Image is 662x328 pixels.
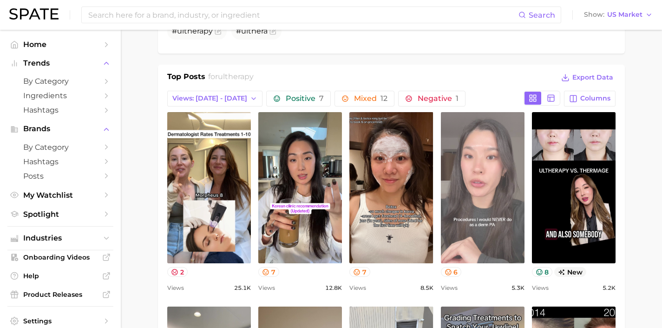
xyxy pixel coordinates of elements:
[319,94,324,103] span: 7
[529,11,555,20] span: Search
[23,191,98,200] span: My Watchlist
[23,317,98,325] span: Settings
[234,282,251,294] span: 25.1k
[580,94,610,102] span: Columns
[572,74,613,81] span: Export Data
[23,272,98,280] span: Help
[23,40,98,49] span: Home
[7,269,113,283] a: Help
[441,267,462,277] button: 6
[87,7,518,23] input: Search here for a brand, industry, or ingredient
[258,267,279,277] button: 7
[236,27,268,35] span: #ulthera
[532,282,549,294] span: Views
[441,282,458,294] span: Views
[511,282,524,294] span: 5.3k
[7,314,113,328] a: Settings
[349,282,366,294] span: Views
[23,234,98,242] span: Industries
[23,210,98,219] span: Spotlight
[7,74,113,88] a: by Category
[603,282,616,294] span: 5.2k
[9,8,59,20] img: SPATE
[7,122,113,136] button: Brands
[559,71,616,84] button: Export Data
[172,94,247,102] span: Views: [DATE] - [DATE]
[23,172,98,181] span: Posts
[23,91,98,100] span: Ingredients
[208,71,254,85] h2: for
[23,106,98,114] span: Hashtags
[172,27,213,35] span: #
[7,207,113,221] a: Spotlight
[23,253,98,261] span: Onboarding Videos
[582,9,655,21] button: ShowUS Market
[23,157,98,166] span: Hashtags
[218,72,254,81] span: ultherapy
[554,267,586,277] span: new
[380,94,387,103] span: 12
[7,140,113,154] a: by Category
[7,288,113,301] a: Product Releases
[7,188,113,202] a: My Watchlist
[420,282,433,294] span: 8.5k
[167,91,262,107] button: Views: [DATE] - [DATE]
[167,267,188,277] button: 2
[564,91,616,107] button: Columns
[269,27,277,35] button: Flag as miscategorized or irrelevant
[418,95,459,102] span: Negative
[167,71,205,85] h1: Top Posts
[7,169,113,183] a: Posts
[215,27,222,35] button: Flag as miscategorized or irrelevant
[7,154,113,169] a: Hashtags
[7,250,113,264] a: Onboarding Videos
[7,103,113,117] a: Hashtags
[532,267,553,277] button: 8
[349,267,370,277] button: 7
[354,95,387,102] span: Mixed
[607,12,642,17] span: US Market
[177,27,213,35] span: ultherapy
[456,94,459,103] span: 1
[23,290,98,299] span: Product Releases
[23,143,98,152] span: by Category
[7,56,113,70] button: Trends
[23,77,98,86] span: by Category
[167,282,184,294] span: Views
[584,12,604,17] span: Show
[23,125,98,133] span: Brands
[7,37,113,52] a: Home
[7,231,113,245] button: Industries
[325,282,342,294] span: 12.8k
[23,59,98,67] span: Trends
[258,282,275,294] span: Views
[286,95,324,102] span: Positive
[7,88,113,103] a: Ingredients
